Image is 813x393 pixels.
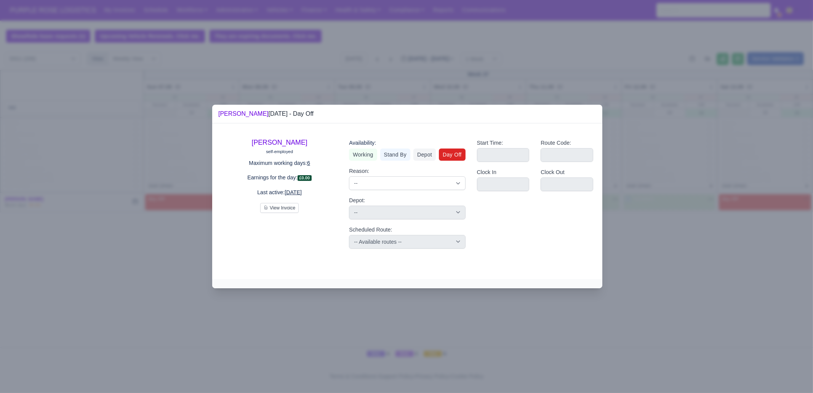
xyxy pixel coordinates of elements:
u: 6 [307,160,310,166]
a: Working [349,149,377,161]
label: Clock In [477,168,496,177]
label: Depot: [349,196,365,205]
a: Stand By [380,149,410,161]
label: Scheduled Route: [349,225,392,234]
iframe: Chat Widget [775,356,813,393]
a: Depot [413,149,436,161]
p: Earnings for the day: [221,173,338,182]
label: Start Time: [477,139,503,147]
u: [DATE] [285,189,302,195]
small: self-employed [266,149,293,154]
div: Availability: [349,139,465,147]
p: Maximum working days: [221,159,338,168]
p: Last active: [221,188,338,197]
div: [DATE] - Day Off [218,109,314,118]
label: Reason: [349,167,369,176]
button: View Invoice [260,203,299,213]
a: Day Off [439,149,466,161]
a: [PERSON_NAME] [252,139,307,146]
a: [PERSON_NAME] [218,110,269,117]
label: Clock Out [541,168,565,177]
label: Route Code: [541,139,571,147]
span: £0.00 [298,175,312,181]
